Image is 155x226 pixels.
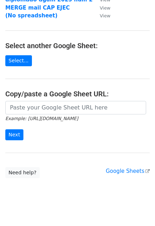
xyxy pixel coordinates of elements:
[120,192,155,226] iframe: Chat Widget
[100,5,110,11] small: View
[5,41,150,50] h4: Select another Google Sheet:
[5,129,23,140] input: Next
[93,12,110,19] a: View
[106,168,150,174] a: Google Sheets
[93,5,110,11] a: View
[5,167,40,178] a: Need help?
[5,90,150,98] h4: Copy/paste a Google Sheet URL:
[5,5,70,11] a: MERGE mail CAP EJEC
[5,116,78,121] small: Example: [URL][DOMAIN_NAME]
[100,13,110,18] small: View
[120,192,155,226] div: Widget de chat
[5,12,57,19] a: (No spreadsheet)
[5,101,146,114] input: Paste your Google Sheet URL here
[5,55,32,66] a: Select...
